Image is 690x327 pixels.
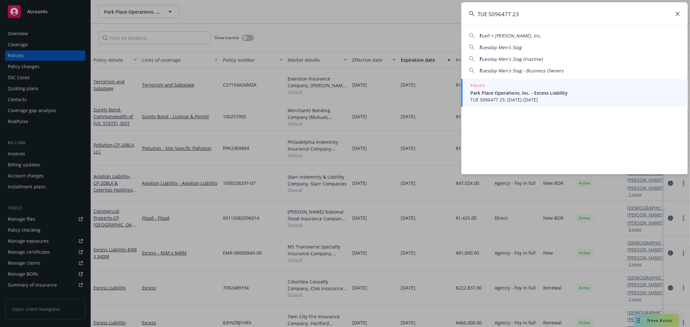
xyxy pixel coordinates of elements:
[481,33,541,39] span: uell + [PERSON_NAME], Inc.
[461,2,688,26] input: Search...
[479,44,481,50] span: T
[479,56,481,62] span: T
[479,68,481,74] span: T
[481,56,542,62] span: uesday Men's Stag (Inactive)
[470,82,485,89] h5: POLICY
[470,90,680,96] span: Park Place Operations, Inc. - Excess Liability
[461,79,688,107] a: POLICYPark Place Operations, Inc. - Excess LiabilityTUE 5096477 23, [DATE]-[DATE]
[481,68,564,74] span: uesday Men's Stag - Business Owners
[479,33,481,39] span: T
[481,44,522,50] span: uesday Men's Stag
[470,96,680,103] span: TUE 5096477 23, [DATE]-[DATE]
